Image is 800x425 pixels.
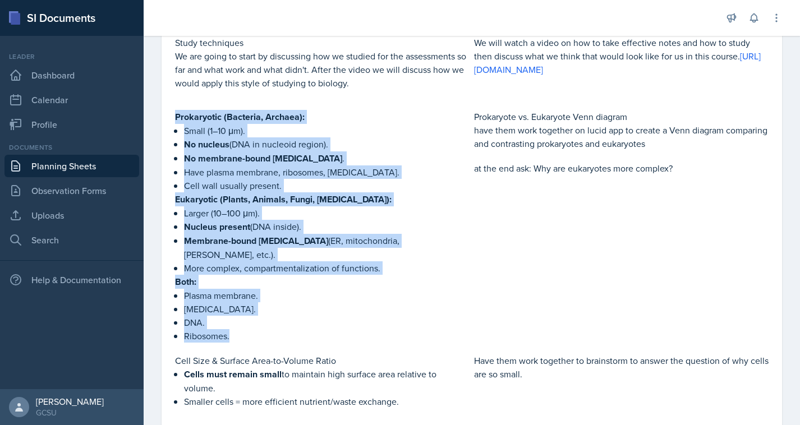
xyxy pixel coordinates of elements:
[175,110,305,123] strong: Prokaryotic (Bacteria, Archaea):
[184,152,342,165] strong: No membrane-bound [MEDICAL_DATA]
[184,138,229,151] strong: No nucleus
[4,64,139,86] a: Dashboard
[184,137,470,151] p: (DNA in nucleoid region).
[175,49,470,90] p: We are going to start by discussing how we studied for the assessments so far and what work and w...
[184,395,470,408] p: Smaller cells = more efficient nutrient/waste exchange.
[184,124,470,137] p: Small (1–10 μm).
[474,36,769,76] p: We will watch a video on how to take effective notes and how to study then discuss what we think ...
[184,302,470,316] p: [MEDICAL_DATA].
[474,123,769,150] p: have them work together on lucid app to create a Venn diagram comparing and contrasting prokaryot...
[184,165,470,179] p: Have plasma membrane, ribosomes, [MEDICAL_DATA].
[4,269,139,291] div: Help & Documentation
[175,275,196,288] strong: Both:
[184,316,470,329] p: DNA.
[184,329,470,343] p: Ribosomes.
[474,354,769,381] p: Have them work together to brainstorm to answer the question of why cells are so small.
[184,220,250,233] strong: Nucleus present
[474,161,769,175] p: at the end ask: Why are eukaryotes more complex?
[175,36,470,49] p: Study techniques
[4,142,139,153] div: Documents
[4,155,139,177] a: Planning Sheets
[175,354,470,367] p: Cell Size & Surface Area-to-Volume Ratio
[4,113,139,136] a: Profile
[36,396,104,407] div: [PERSON_NAME]
[474,110,769,123] p: Prokaryote vs. Eukaryote Venn diagram
[184,179,470,192] p: Cell wall usually present.
[184,289,470,302] p: Plasma membrane.
[4,179,139,202] a: Observation Forms
[184,234,470,261] p: (ER, mitochondria, [PERSON_NAME], etc.).
[4,204,139,227] a: Uploads
[4,89,139,111] a: Calendar
[184,261,470,275] p: More complex, compartmentalization of functions.
[184,220,470,234] p: (DNA inside).
[184,151,470,165] p: .
[184,367,470,395] p: to maintain high surface area relative to volume.
[36,407,104,418] div: GCSU
[4,229,139,251] a: Search
[184,234,328,247] strong: Membrane-bound [MEDICAL_DATA]
[175,193,392,206] strong: Eukaryotic (Plants, Animals, Fungi, [MEDICAL_DATA]):
[184,206,470,220] p: Larger (10–100 μm).
[184,368,282,381] strong: Cells must remain small
[4,52,139,62] div: Leader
